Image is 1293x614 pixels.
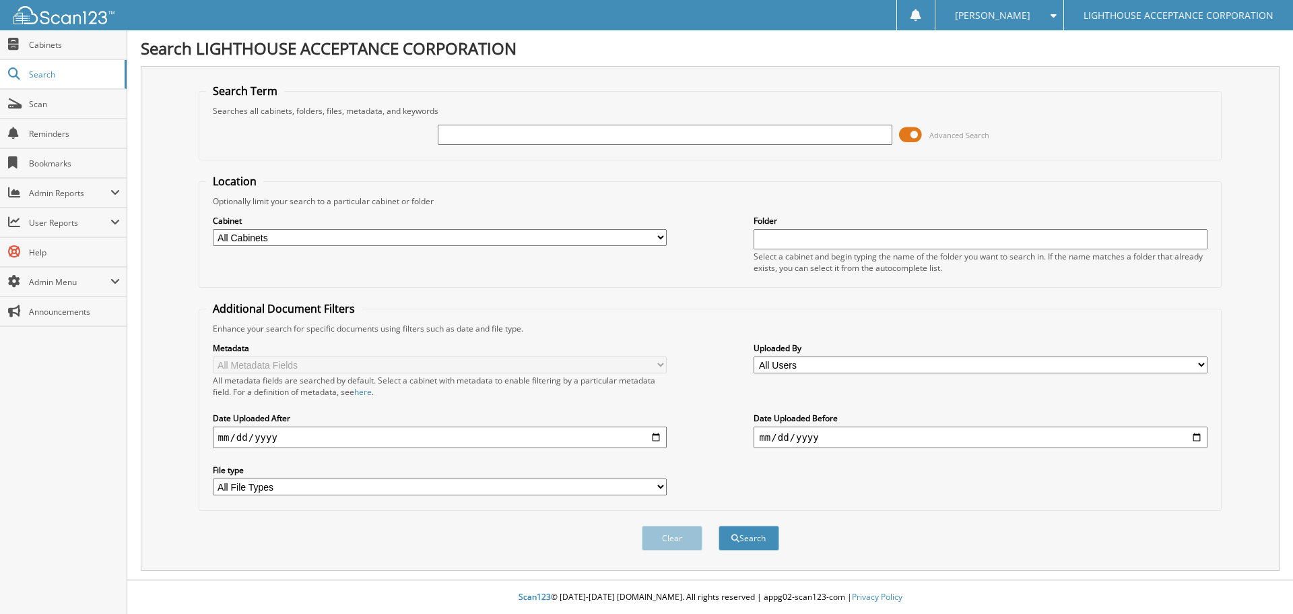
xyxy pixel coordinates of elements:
[1084,11,1273,20] span: LIGHTHOUSE ACCEPTANCE CORPORATION
[354,386,372,398] a: here
[852,591,902,603] a: Privacy Policy
[206,301,362,316] legend: Additional Document Filters
[754,412,1207,424] label: Date Uploaded Before
[127,581,1293,614] div: © [DATE]-[DATE] [DOMAIN_NAME]. All rights reserved | appg02-scan123-com |
[206,323,1215,334] div: Enhance your search for specific documents using filters such as date and file type.
[754,342,1207,354] label: Uploaded By
[754,215,1207,226] label: Folder
[213,215,667,226] label: Cabinet
[29,158,120,169] span: Bookmarks
[29,306,120,317] span: Announcements
[213,342,667,354] label: Metadata
[141,37,1280,59] h1: Search LIGHTHOUSE ACCEPTANCE CORPORATION
[929,130,989,140] span: Advanced Search
[519,591,551,603] span: Scan123
[29,128,120,140] span: Reminders
[29,276,110,288] span: Admin Menu
[29,98,120,110] span: Scan
[955,11,1030,20] span: [PERSON_NAME]
[29,187,110,199] span: Admin Reports
[13,6,114,24] img: scan123-logo-white.svg
[206,195,1215,207] div: Optionally limit your search to a particular cabinet or folder
[213,464,667,476] label: File type
[719,526,779,551] button: Search
[206,105,1215,117] div: Searches all cabinets, folders, files, metadata, and keywords
[29,247,120,258] span: Help
[213,412,667,424] label: Date Uploaded After
[213,427,667,448] input: start
[206,174,263,189] legend: Location
[29,39,120,51] span: Cabinets
[29,217,110,228] span: User Reports
[754,251,1207,274] div: Select a cabinet and begin typing the name of the folder you want to search in. If the name match...
[29,69,118,80] span: Search
[754,427,1207,448] input: end
[206,84,284,98] legend: Search Term
[213,375,667,398] div: All metadata fields are searched by default. Select a cabinet with metadata to enable filtering b...
[642,526,702,551] button: Clear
